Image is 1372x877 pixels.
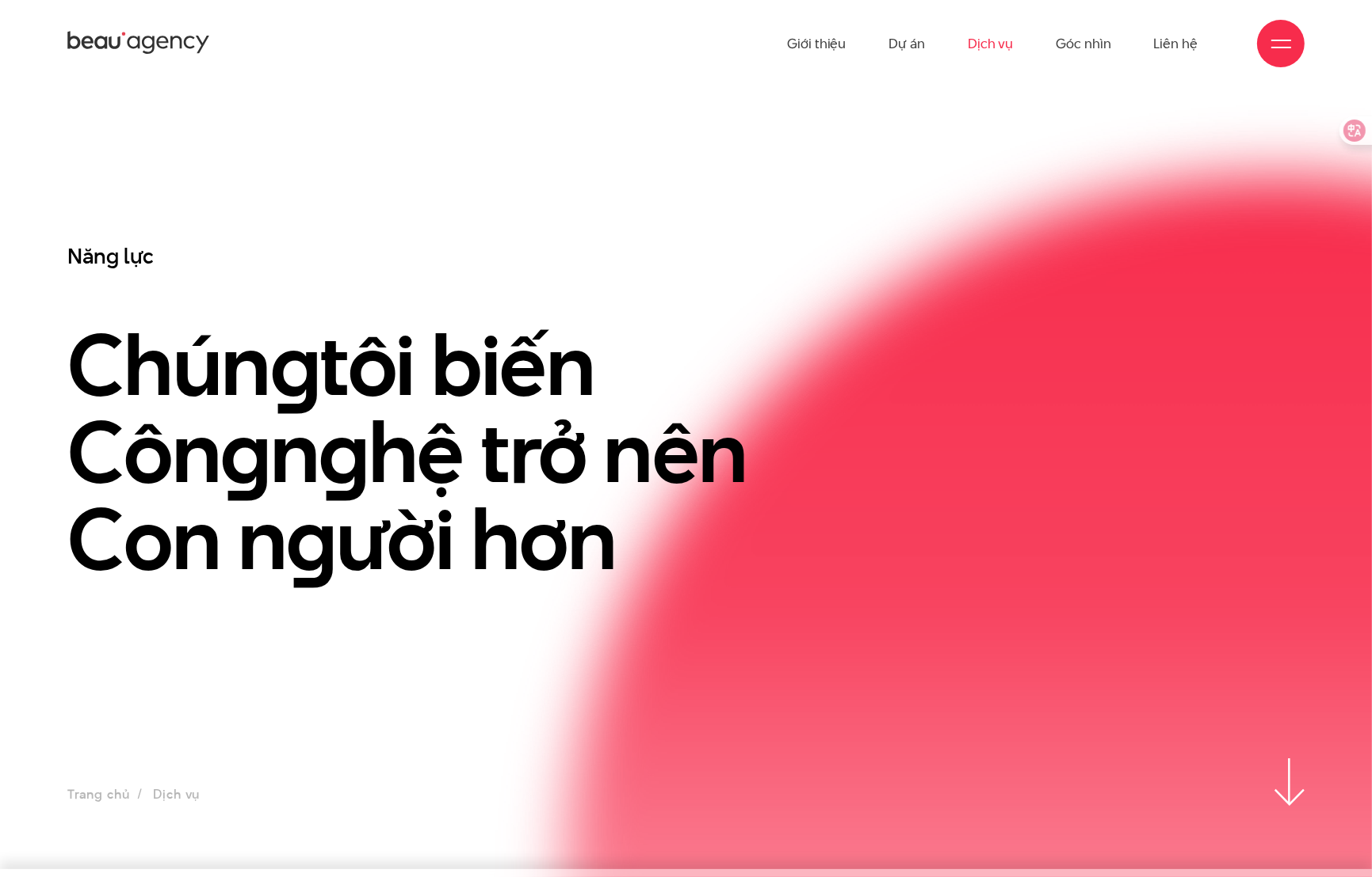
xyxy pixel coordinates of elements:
en: g [287,480,337,598]
en: g [270,306,320,424]
h3: Năng lực [67,242,985,270]
en: g [221,393,271,511]
h1: Chún tôi biến Côn n hệ trở nên Con n ười hơn [67,321,985,583]
a: Trang chủ [67,785,129,803]
en: g [319,393,369,511]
